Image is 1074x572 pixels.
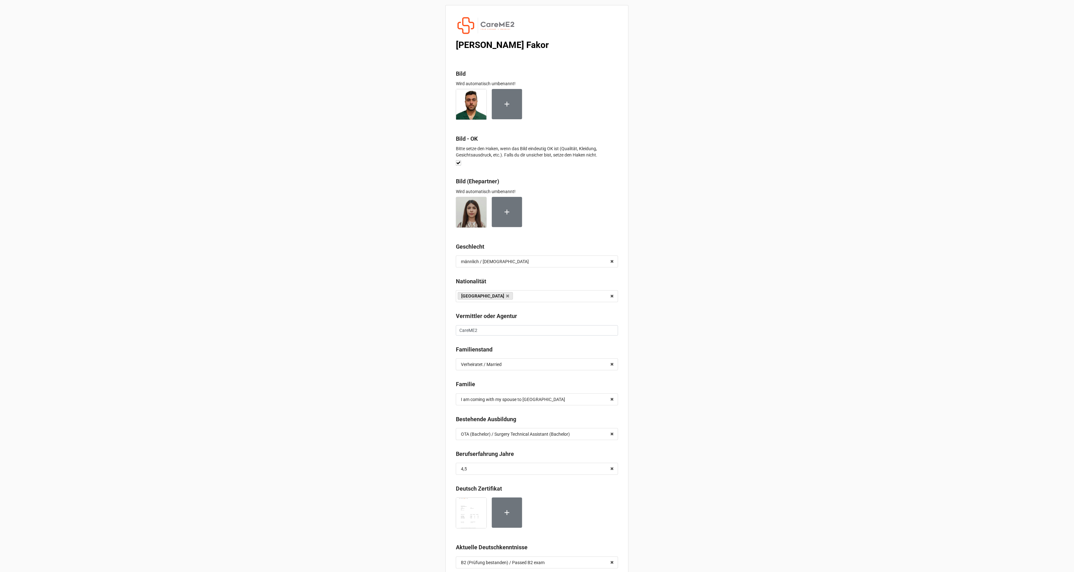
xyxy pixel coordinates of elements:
label: Nationalität [456,277,486,286]
div: Verheiratet / Married [461,362,502,367]
label: Bild (Ehepartner) [456,177,499,186]
div: B2 (Prüfung bestanden) / Passed B2 exam [461,560,545,565]
img: 8bV4YvcbVVdBq03_kANqQGgR3PKV_NzMXjQMFd64sEU [456,89,486,120]
div: Bild - null null.jpeg [456,197,492,233]
label: Familienstand [456,345,492,354]
img: yUgFg5clNs%2FColor%20logo%20-%20no%20background.png [456,15,519,36]
p: Wird automatisch umbenannt! [456,188,618,195]
label: Geschlecht [456,242,484,251]
div: männlich / [DEMOGRAPHIC_DATA] [461,259,529,264]
div: Deutsch B2 Zertifikat - Amin Tafarroj Fakor.pdf [456,498,492,534]
p: Bitte setze den Haken, wenn das Bild eindeutig OK ist (Qualität, Kleidung, Gesichtsausdruck, etc.... [456,145,618,158]
label: Bild [456,69,466,78]
div: 4,5 [461,467,467,471]
label: Bestehende Ausbildung [456,415,516,424]
a: [GEOGRAPHIC_DATA] [458,292,513,300]
label: Vermittler oder Agentur [456,312,517,321]
label: Deutsch Zertifikat [456,484,502,493]
label: Berufserfahrung Jahre [456,450,514,458]
b: [PERSON_NAME] Fakor [456,40,549,50]
img: vT1NV6vbb_8pw4zNUrKWvbyOFdeJrhgUdsbuO4KJa1A [456,197,486,227]
label: Aktuelle Deutschkenntnisse [456,543,528,552]
label: Bild - OK [456,134,478,143]
div: OTA (Bachelor) / Surgery Technical Assistant (Bachelor) [461,432,570,436]
img: PKjkaJ7uDDncYrF31vGM8dpD1onpRxPfu6wRfH9tljQ [456,498,486,528]
div: Bild - Amin Tafarroj Fakor.jpg [456,89,492,125]
div: I am coming with my spouse to [GEOGRAPHIC_DATA] [461,397,565,402]
label: Familie [456,380,475,389]
p: Wird automatisch umbenannt! [456,80,618,87]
